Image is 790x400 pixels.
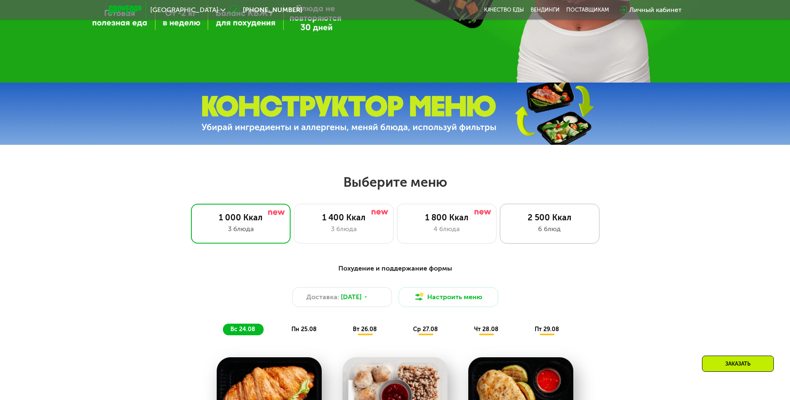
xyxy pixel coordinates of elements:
span: вс 24.08 [230,326,255,333]
span: Доставка: [306,292,339,302]
button: Настроить меню [399,287,498,307]
div: 4 блюда [406,224,488,234]
div: 1 800 Ккал [406,212,488,222]
div: поставщикам [566,7,609,13]
div: 3 блюда [200,224,282,234]
span: пн 25.08 [291,326,317,333]
span: ср 27.08 [413,326,438,333]
a: [PHONE_NUMBER] [230,5,302,15]
div: 3 блюда [303,224,385,234]
div: Похудение и поддержание формы [149,263,641,274]
span: [GEOGRAPHIC_DATA] [150,7,218,13]
span: [DATE] [341,292,362,302]
span: чт 28.08 [474,326,499,333]
span: вт 26.08 [353,326,377,333]
div: 2 500 Ккал [509,212,591,222]
h2: Выберите меню [27,174,763,190]
div: 1 000 Ккал [200,212,282,222]
div: Личный кабинет [629,5,682,15]
a: Качество еды [484,7,524,13]
div: 1 400 Ккал [303,212,385,222]
span: пт 29.08 [535,326,559,333]
div: 6 блюд [509,224,591,234]
div: Заказать [702,356,774,372]
a: Вендинги [531,7,560,13]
